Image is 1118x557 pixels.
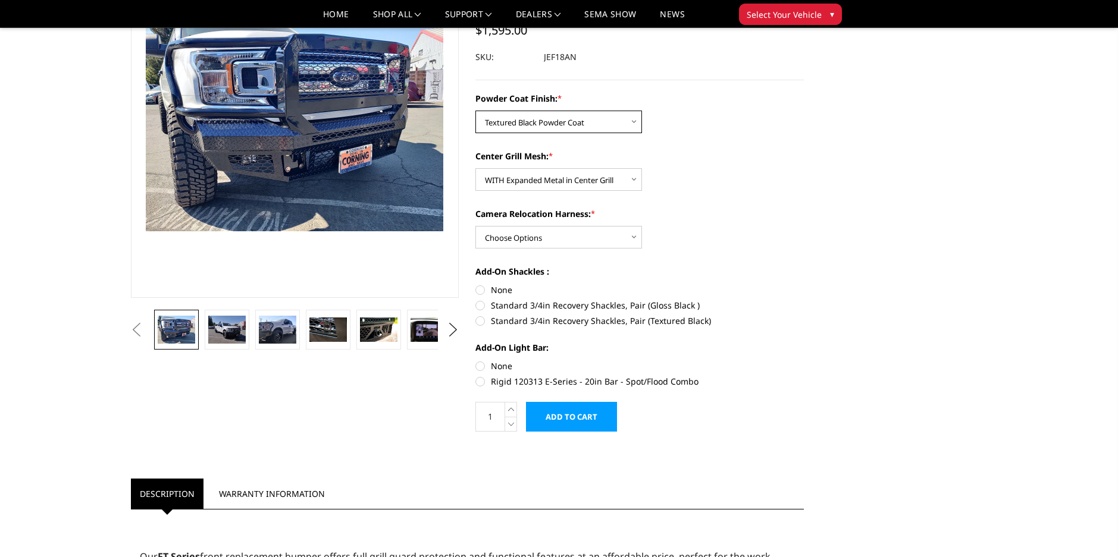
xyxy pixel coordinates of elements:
img: 2018-2020 Ford F150 - FT Series - Extreme Front Bumper [208,316,246,344]
img: 2018-2020 Ford F150 - FT Series - Extreme Front Bumper [360,317,397,342]
a: Support [445,10,492,27]
a: News [660,10,684,27]
label: None [475,284,804,296]
a: shop all [373,10,421,27]
img: 2018-2020 Ford F150 - FT Series - Extreme Front Bumper [158,316,195,344]
input: Add to Cart [526,402,617,432]
img: 2018-2020 Ford F150 - FT Series - Extreme Front Bumper [309,317,347,342]
label: Center Grill Mesh: [475,150,804,162]
a: Home [323,10,349,27]
dd: JEF18AN [544,46,577,68]
a: Dealers [516,10,561,27]
iframe: Chat Widget [1059,500,1118,557]
a: Warranty Information [210,479,334,509]
dt: SKU: [475,46,535,68]
span: $1,595.00 [475,22,527,38]
label: Rigid 120313 E-Series - 20in Bar - Spot/Flood Combo [475,375,804,388]
span: ▾ [830,8,834,20]
a: SEMA Show [584,10,636,27]
label: Standard 3/4in Recovery Shackles, Pair (Gloss Black ) [475,299,804,311]
label: Add-On Shackles : [475,265,804,278]
img: 2018-2020 Ford F150 - FT Series - Extreme Front Bumper [259,316,296,344]
label: Powder Coat Finish: [475,92,804,105]
a: Description [131,479,203,509]
label: None [475,360,804,372]
button: Select Your Vehicle [739,4,842,25]
button: Previous [128,321,146,339]
img: Clear View Camera: Relocate your front camera and keep the functionality completely. [411,317,448,342]
label: Camera Relocation Harness: [475,207,804,220]
span: Select Your Vehicle [747,8,822,21]
label: Standard 3/4in Recovery Shackles, Pair (Textured Black) [475,314,804,327]
button: Next [444,321,462,339]
label: Add-On Light Bar: [475,341,804,354]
